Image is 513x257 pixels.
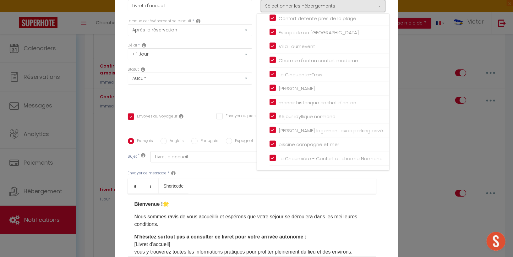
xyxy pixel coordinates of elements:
[134,233,369,256] p: [Livret d'accueil]​ vous y trouverez toutes les informations pratiques pour profiter pleinement d...
[172,171,176,176] i: Message
[159,178,189,194] a: Shortcode
[128,18,192,24] label: Lorsque cet événement se produit
[232,138,253,145] label: Espagnol
[279,127,384,134] span: [PERSON_NAME] logement avec parking privé.
[196,19,201,24] i: Event Occur
[167,138,184,145] label: Anglais
[128,67,139,73] label: Statut
[134,234,307,239] strong: N’hésitez surtout pas à consulter ce livret pour votre arrivée autonome :
[487,232,505,251] div: Ouvrir le chat
[279,99,357,106] span: manoir historique cachet d'antan
[141,153,146,158] i: Subject
[134,200,369,208] p: 🌟
[198,138,219,145] label: Portugais
[142,43,146,48] i: Action Time
[128,42,137,48] label: Délai
[141,67,145,72] i: Booking status
[134,138,153,145] label: Français
[128,154,137,160] label: Sujet
[128,178,143,194] a: Bold
[134,113,177,120] label: Envoyez au voyageur
[128,170,167,176] label: Envoyer ce message
[279,155,383,162] span: La Chaumière - Confort et charme Normand
[134,213,369,228] p: Nous sommes ravis de vous accueillir et espérons que votre séjour se déroulera dans les meilleure...
[143,178,159,194] a: Italic
[279,29,359,36] span: Escapade en [GEOGRAPHIC_DATA]
[134,201,163,207] strong: Bienvenue !
[179,114,184,119] i: Envoyer au voyageur
[279,71,323,78] span: Le Cinquante-Trois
